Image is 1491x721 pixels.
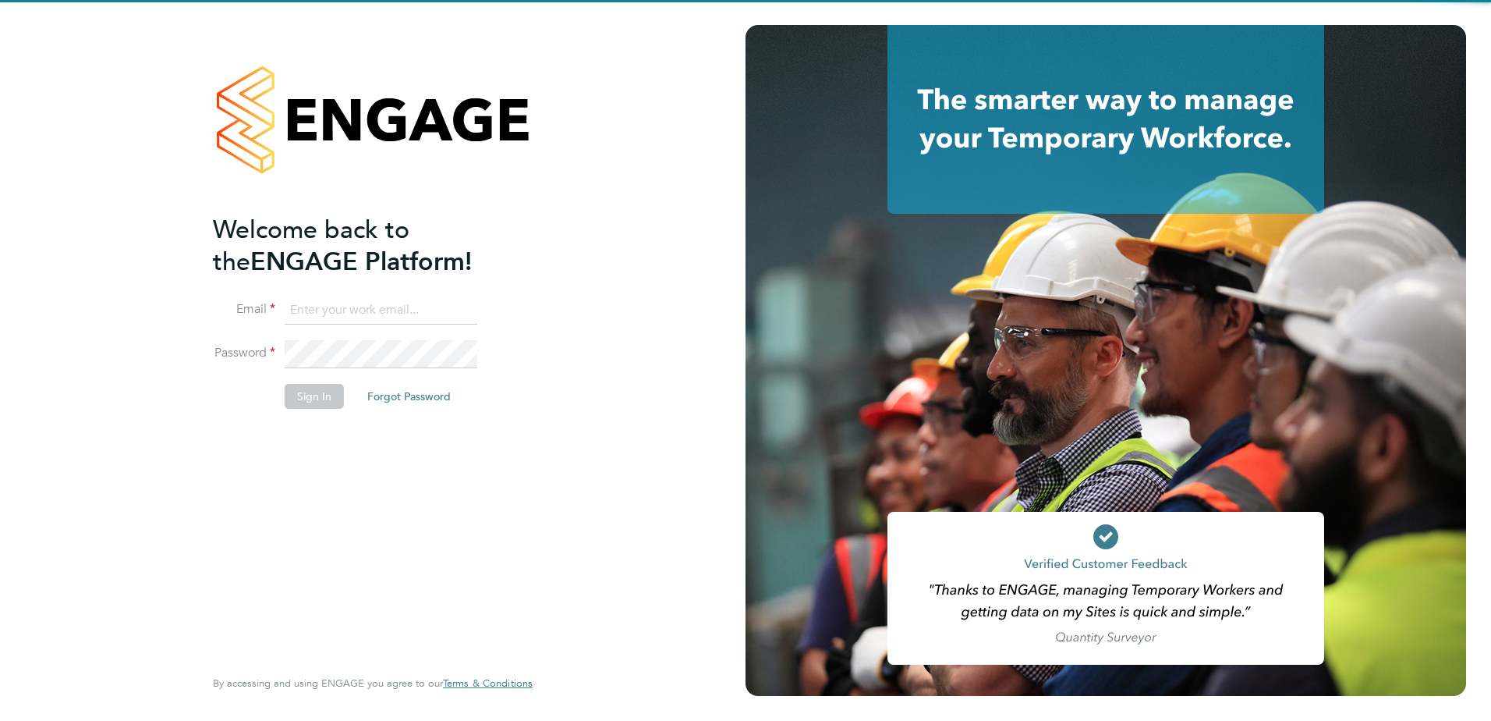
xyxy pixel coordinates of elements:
[443,677,533,690] a: Terms & Conditions
[285,297,477,325] input: Enter your work email...
[213,345,275,361] label: Password
[213,301,275,318] label: Email
[355,384,463,409] button: Forgot Password
[213,214,517,278] h2: ENGAGE Platform!
[213,215,409,277] span: Welcome back to the
[285,384,344,409] button: Sign In
[213,677,533,690] span: By accessing and using ENGAGE you agree to our
[443,677,533,690] span: Terms & Conditions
